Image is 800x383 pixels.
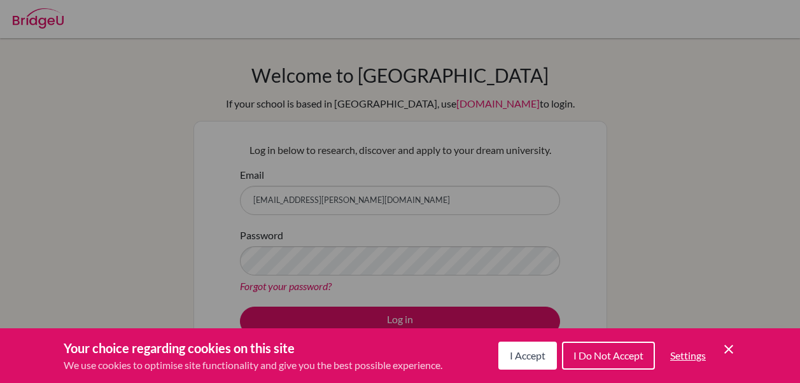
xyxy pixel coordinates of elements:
button: I Do Not Accept [562,342,655,370]
button: Settings [660,343,716,368]
span: Settings [670,349,706,361]
p: We use cookies to optimise site functionality and give you the best possible experience. [64,358,442,373]
button: I Accept [498,342,557,370]
h3: Your choice regarding cookies on this site [64,338,442,358]
span: I Do Not Accept [573,349,643,361]
button: Save and close [721,342,736,357]
span: I Accept [510,349,545,361]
